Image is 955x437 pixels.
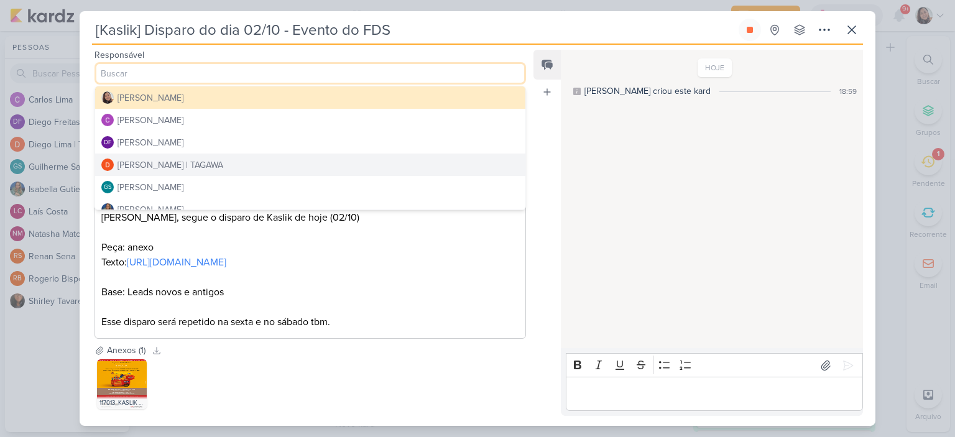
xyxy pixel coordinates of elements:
[839,86,857,97] div: 18:59
[101,136,114,149] div: Diego Freitas
[95,131,525,154] button: DF [PERSON_NAME]
[101,91,114,104] img: Sharlene Khoury
[101,114,114,126] img: Carlos Lima
[92,19,736,41] input: Kard Sem Título
[95,154,525,176] button: [PERSON_NAME] | TAGAWA
[101,210,519,225] p: [PERSON_NAME], segue o disparo de Kaslik de hoje (02/10)
[566,353,863,377] div: Editor toolbar
[118,136,183,149] div: [PERSON_NAME]
[104,140,111,146] p: DF
[566,377,863,411] div: Editor editing area: main
[101,181,114,193] div: Guilherme Santos
[101,159,114,171] img: Diego Lima | TAGAWA
[118,181,183,194] div: [PERSON_NAME]
[101,240,519,255] p: Peça: anexo
[118,91,183,104] div: [PERSON_NAME]
[95,201,526,339] div: Editor editing area: main
[101,315,519,329] p: Esse disparo será repetido na sexta e no sábado tbm.
[118,114,183,127] div: [PERSON_NAME]
[101,203,114,216] img: Isabella Gutierres
[584,85,711,98] div: [PERSON_NAME] criou este kard
[97,397,147,409] div: 117013_KASLIK _ E-MAIL MKT _ KASLIK IBIRAPUERA _ FINI _ 04.10.jpg
[127,256,226,269] a: [URL][DOMAIN_NAME]
[118,203,183,216] div: [PERSON_NAME]
[95,198,525,221] button: [PERSON_NAME]
[101,285,519,300] p: Base: Leads novos e antigos
[101,255,519,270] p: Texto:
[97,359,147,409] img: ixtxnVBsHmdsGnqcx2dJGMuuN2Sw6z-metaMTE3MDEzX0tBU0xJSyBfIEUtTUFJTCBNS1QgXyBLQVNMSUsgSUJJUkFQVUVSQS...
[95,176,525,198] button: GS [PERSON_NAME]
[95,86,525,109] button: [PERSON_NAME]
[95,62,526,85] input: Buscar
[95,50,144,60] label: Responsável
[745,25,755,35] div: Parar relógio
[118,159,223,172] div: [PERSON_NAME] | TAGAWA
[104,185,112,191] p: GS
[107,344,145,357] div: Anexos (1)
[95,109,525,131] button: [PERSON_NAME]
